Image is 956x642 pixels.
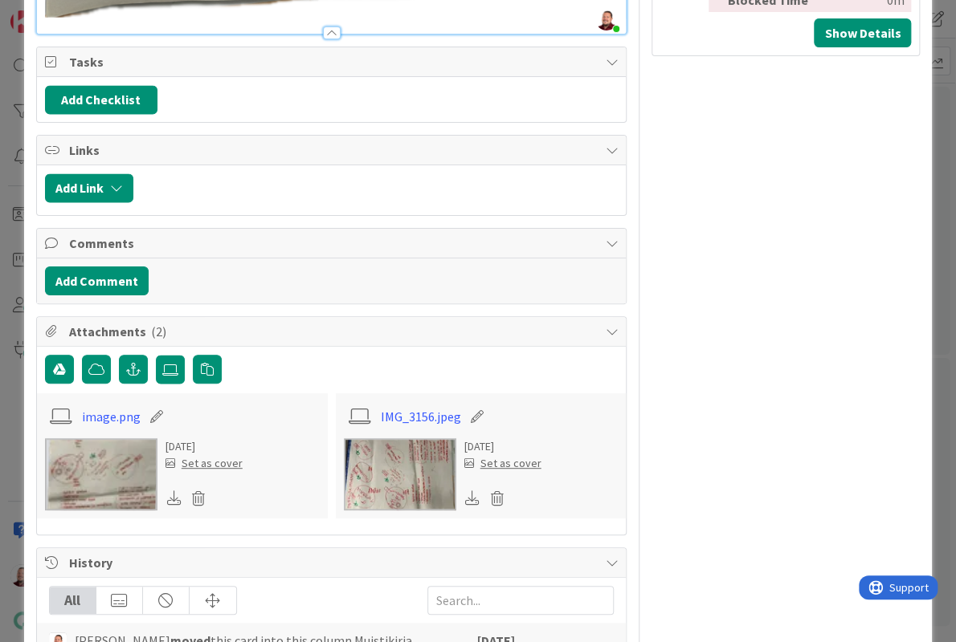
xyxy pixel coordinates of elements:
div: [DATE] [464,438,541,455]
span: Support [31,2,70,22]
div: Download [165,488,183,509]
div: Set as cover [464,455,541,472]
span: Attachments [69,322,598,341]
div: [DATE] [165,438,243,455]
span: Comments [69,234,598,253]
input: Search... [427,586,614,615]
div: Set as cover [165,455,243,472]
span: ( 2 ) [151,323,166,339]
a: IMG_3156.jpeg [381,407,461,426]
button: Add Comment [45,266,149,295]
div: Download [464,488,482,509]
span: Links [69,140,598,160]
span: Tasks [69,52,598,71]
img: 8MARACyCzyDdOogtKbuhiGEOiMLTYxQp.jpg [595,8,618,30]
a: image.png [82,407,141,426]
button: Add Checklist [45,85,157,114]
button: Show Details [814,18,911,47]
span: History [69,553,598,572]
div: All [50,587,96,614]
button: Add Link [45,173,133,202]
